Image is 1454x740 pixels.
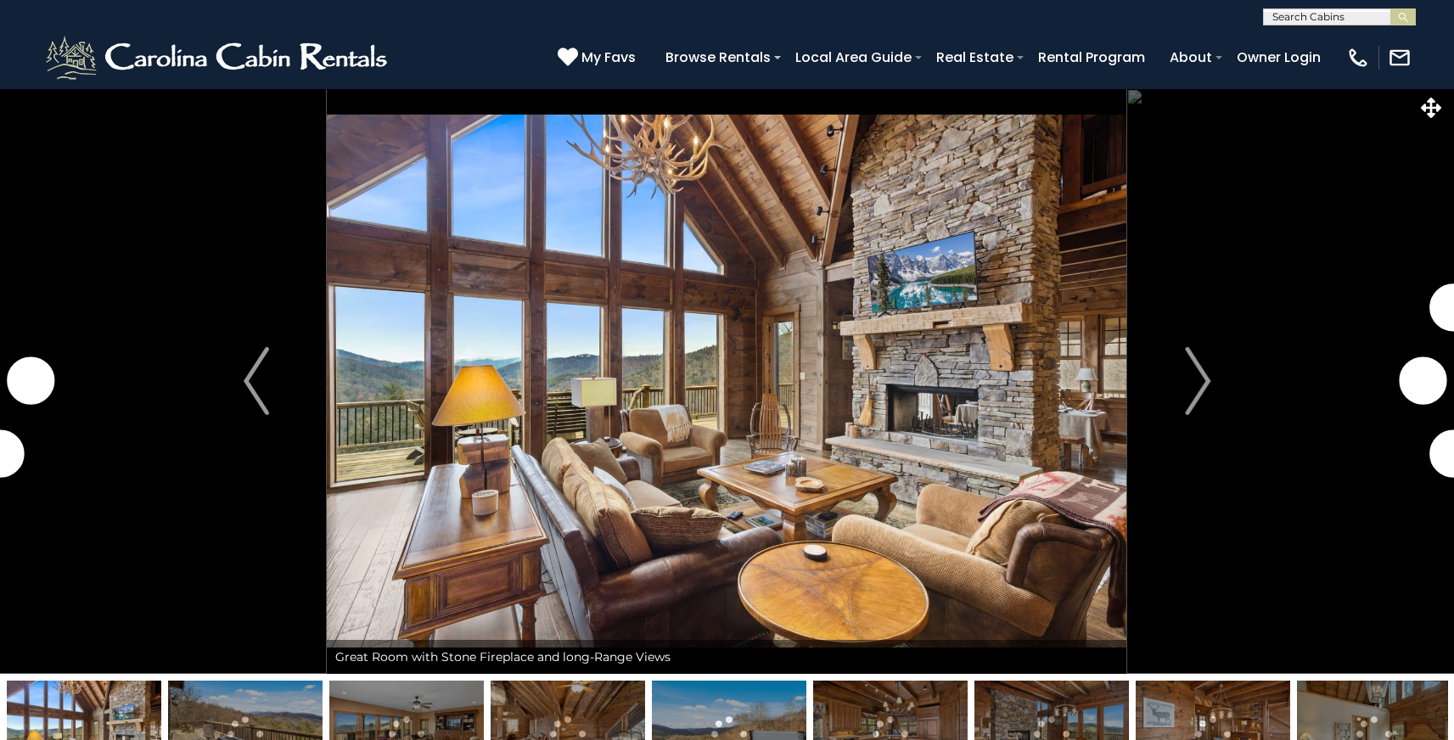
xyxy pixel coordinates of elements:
[1346,46,1370,70] img: phone-regular-white.png
[558,47,640,69] a: My Favs
[928,42,1022,72] a: Real Estate
[1228,42,1329,72] a: Owner Login
[1185,347,1210,415] img: arrow
[1161,42,1221,72] a: About
[185,88,327,674] button: Previous
[1127,88,1269,674] button: Next
[42,32,395,83] img: White-1-2.png
[787,42,920,72] a: Local Area Guide
[1388,46,1412,70] img: mail-regular-white.png
[1030,42,1154,72] a: Rental Program
[327,640,1126,674] div: Great Room with Stone Fireplace and long-Range Views
[657,42,779,72] a: Browse Rentals
[581,47,636,68] span: My Favs
[244,347,269,415] img: arrow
